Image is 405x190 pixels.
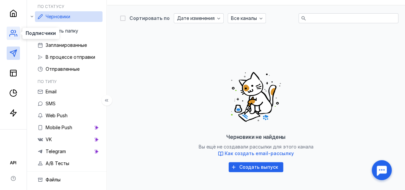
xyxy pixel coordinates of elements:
div: Сортировать по [129,16,170,21]
span: Дате изменения [177,16,215,21]
h5: По статусу [38,4,64,9]
a: Telegram [35,146,102,157]
span: VK [46,137,52,142]
span: SMS [46,101,56,106]
span: Черновики [46,14,70,19]
a: VK [35,134,102,145]
span: Создать папку [44,28,78,34]
a: A/B Тесты [35,158,102,169]
a: Отправленные [35,64,102,74]
span: Отправленные [46,66,80,72]
a: В процессе отправки [35,52,102,62]
span: Файлы [46,177,61,182]
span: Черновики не найдены [226,134,286,140]
button: Дате изменения [174,13,224,23]
span: Telegram [46,148,66,154]
span: Запланированные [46,42,87,48]
button: Создать папку [35,26,82,36]
button: Создать выпуск [229,162,283,172]
a: Файлы [35,174,102,185]
span: Создать выпуск [239,164,278,170]
span: Все каналы [231,16,257,21]
a: Email [35,86,102,97]
span: Вы ещё не создавали рассылки для этого канала [199,144,313,157]
button: Все каналы [228,13,266,23]
span: A/B Тесты [46,160,69,166]
span: Web Push [46,113,68,118]
span: Email [46,89,57,94]
span: Как создать email-рассылку [225,150,294,156]
a: Запланированные [35,40,102,50]
a: Mobile Push [35,122,102,133]
a: Web Push [35,110,102,121]
a: SMS [35,98,102,109]
span: Подписчики [26,31,56,36]
a: Черновики [35,11,102,22]
span: В процессе отправки [46,54,95,60]
h5: По типу [38,79,57,84]
button: Как создать email-рассылку [218,150,294,157]
span: Mobile Push [46,125,72,130]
